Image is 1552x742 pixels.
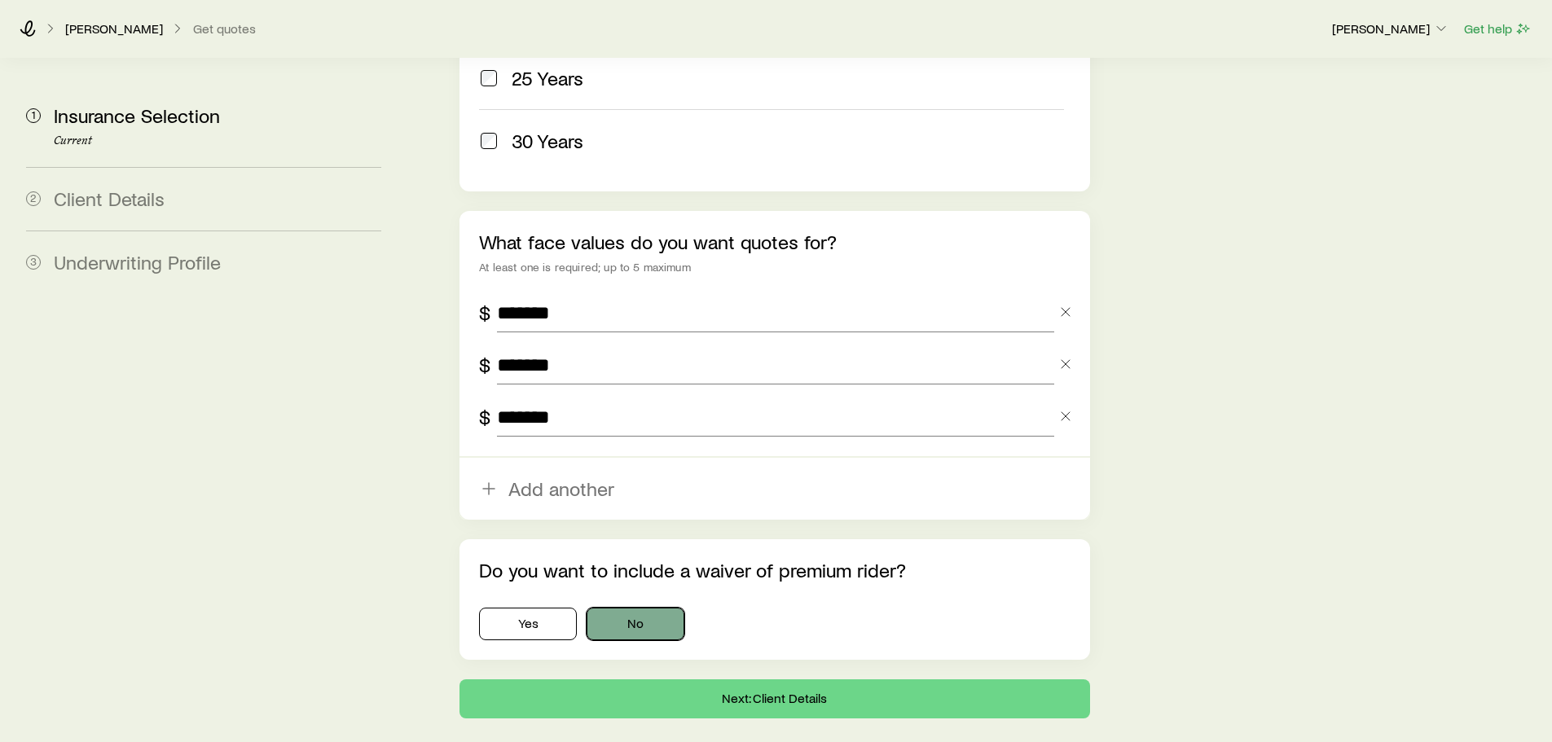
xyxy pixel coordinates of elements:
[479,230,837,253] label: What face values do you want quotes for?
[192,21,257,37] button: Get quotes
[479,353,490,376] div: $
[479,261,1070,274] div: At least one is required; up to 5 maximum
[54,187,165,210] span: Client Details
[512,130,583,152] span: 30 Years
[479,608,577,640] button: Yes
[459,458,1089,520] button: Add another
[587,608,684,640] button: No
[54,250,221,274] span: Underwriting Profile
[479,301,490,324] div: $
[512,67,583,90] span: 25 Years
[479,406,490,428] div: $
[26,191,41,206] span: 2
[54,103,220,127] span: Insurance Selection
[26,255,41,270] span: 3
[65,20,163,37] p: [PERSON_NAME]
[481,70,497,86] input: 25 Years
[479,559,1070,582] p: Do you want to include a waiver of premium rider?
[1332,20,1449,37] p: [PERSON_NAME]
[481,133,497,149] input: 30 Years
[1331,20,1450,39] button: [PERSON_NAME]
[1463,20,1532,38] button: Get help
[459,679,1089,718] button: Next: Client Details
[26,108,41,123] span: 1
[54,134,381,147] p: Current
